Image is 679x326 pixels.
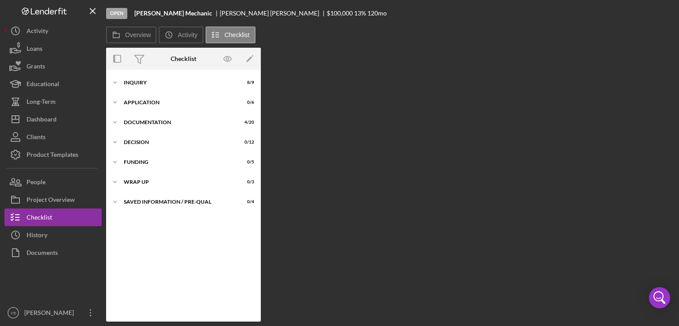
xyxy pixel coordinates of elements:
[178,31,197,38] label: Activity
[124,80,232,85] div: Inquiry
[238,179,254,185] div: 0 / 3
[4,93,102,110] button: Long-Term
[238,140,254,145] div: 0 / 12
[4,110,102,128] button: Dashboard
[27,75,59,95] div: Educational
[4,208,102,226] button: Checklist
[27,173,46,193] div: People
[22,304,80,324] div: [PERSON_NAME]
[124,179,232,185] div: Wrap up
[4,191,102,208] button: Project Overview
[124,199,232,205] div: Saved Information / Pre-Qual
[238,100,254,105] div: 0 / 6
[27,22,48,42] div: Activity
[327,9,353,17] span: $100,000
[27,208,52,228] div: Checklist
[124,100,232,105] div: Application
[4,173,102,191] button: People
[27,93,56,113] div: Long-Term
[4,57,102,75] button: Grants
[225,31,250,38] label: Checklist
[238,159,254,165] div: 0 / 5
[27,110,57,130] div: Dashboard
[220,10,327,17] div: [PERSON_NAME] [PERSON_NAME]
[124,159,232,165] div: Funding
[27,128,46,148] div: Clients
[4,22,102,40] button: Activity
[11,311,16,315] text: YB
[106,8,127,19] div: Open
[4,146,102,163] button: Product Templates
[238,120,254,125] div: 4 / 20
[27,244,58,264] div: Documents
[4,226,102,244] button: History
[4,128,102,146] button: Clients
[159,27,203,43] button: Activity
[27,146,78,166] div: Product Templates
[367,10,387,17] div: 120 mo
[238,80,254,85] div: 8 / 9
[354,10,366,17] div: 13 %
[134,10,212,17] b: [PERSON_NAME] Mechanic
[106,27,156,43] button: Overview
[125,31,151,38] label: Overview
[27,57,45,77] div: Grants
[27,40,42,60] div: Loans
[4,75,102,93] button: Educational
[27,226,47,246] div: History
[27,191,75,211] div: Project Overview
[4,40,102,57] button: Loans
[171,55,196,62] div: Checklist
[124,120,232,125] div: Documentation
[124,140,232,145] div: Decision
[4,304,102,322] button: YB[PERSON_NAME]
[206,27,256,43] button: Checklist
[238,199,254,205] div: 0 / 4
[649,287,670,308] div: Open Intercom Messenger
[4,244,102,262] button: Documents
